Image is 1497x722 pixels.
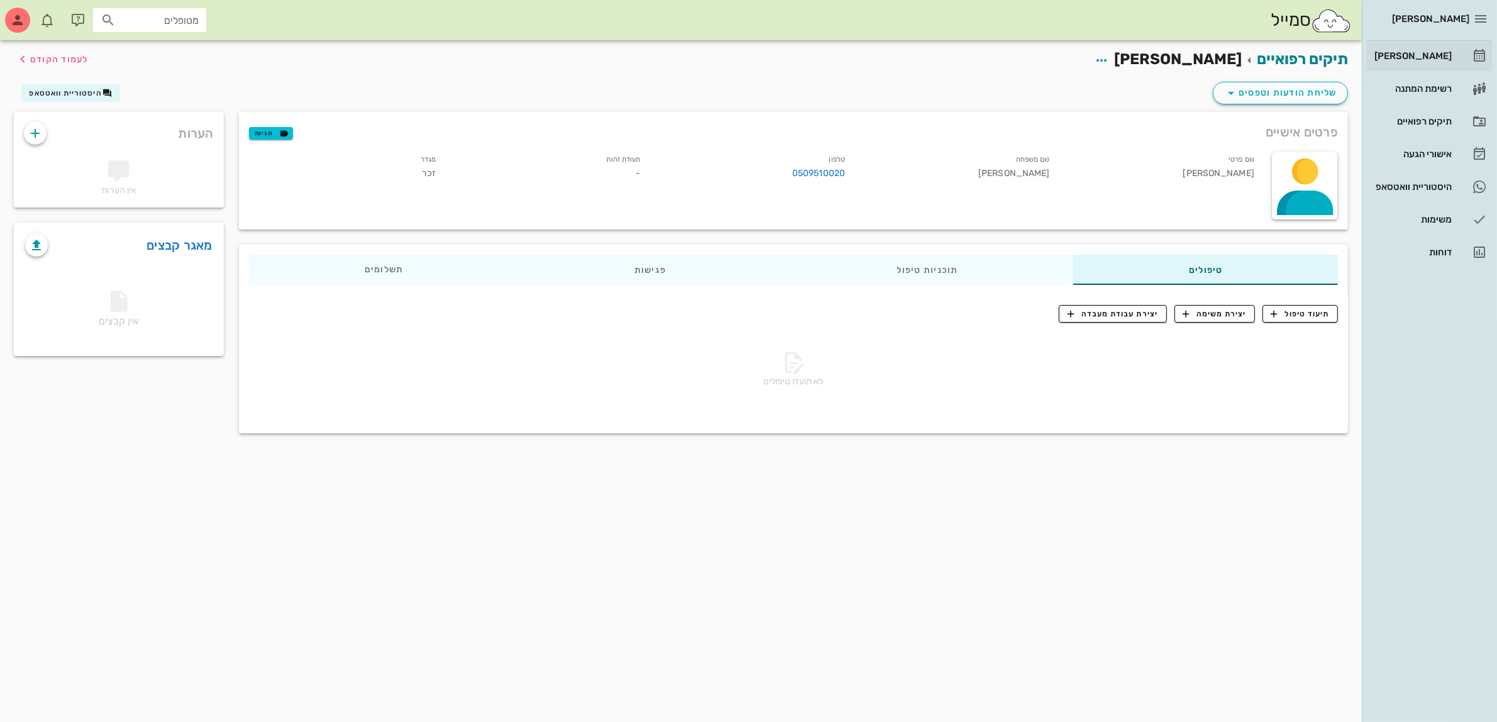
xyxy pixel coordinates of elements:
[1367,204,1492,235] a: משימות
[1372,182,1452,192] div: היסטוריית וואטסאפ
[1392,13,1469,25] span: [PERSON_NAME]
[1059,305,1166,323] button: יצירת עבודת מעבדה
[829,155,846,164] small: טלפון
[1372,214,1452,225] div: משימות
[1174,305,1256,323] button: יצירת משימה
[636,168,640,179] span: -
[1372,51,1452,61] div: [PERSON_NAME]
[30,54,89,65] span: לעמוד הקודם
[1060,150,1264,188] div: [PERSON_NAME]
[519,255,782,285] div: פגישות
[781,255,1073,285] div: תוכניות טיפול
[1311,8,1352,33] img: SmileCloud logo
[1224,86,1337,101] span: שליחת הודעות וטפסים
[1372,149,1452,159] div: אישורי הגעה
[241,150,446,188] div: זכר
[763,376,824,387] span: לא תועדו טיפולים
[1114,50,1242,68] span: [PERSON_NAME]
[101,185,136,196] span: אין הערות
[1367,41,1492,71] a: [PERSON_NAME]
[146,235,213,255] a: מאגר קבצים
[1372,84,1452,94] div: רשימת המתנה
[99,294,138,327] span: אין קבצים
[1262,305,1338,323] button: תיעוד טיפול
[792,167,845,181] a: 0509510020
[1372,116,1452,126] div: תיקים רפואיים
[1271,7,1352,34] div: סמייל
[15,48,89,70] button: לעמוד הקודם
[29,89,102,97] span: היסטוריית וואטסאפ
[1213,82,1348,104] button: שליחת הודעות וטפסים
[14,112,224,148] div: הערות
[249,127,293,140] button: תגיות
[1266,122,1338,142] span: פרטים אישיים
[21,84,120,102] button: היסטוריית וואטסאפ
[1367,139,1492,169] a: אישורי הגעה
[855,150,1059,188] div: [PERSON_NAME]
[607,155,641,164] small: תעודת זהות
[1367,74,1492,104] a: רשימת המתנה
[1073,255,1338,285] div: טיפולים
[1372,247,1452,257] div: דוחות
[1229,155,1254,164] small: שם פרטי
[1271,308,1330,319] span: תיעוד טיפול
[1183,308,1247,319] span: יצירת משימה
[1367,106,1492,136] a: תיקים רפואיים
[255,128,287,139] span: תגיות
[1068,308,1158,319] span: יצירת עבודת מעבדה
[1257,50,1348,68] a: תיקים רפואיים
[1367,237,1492,267] a: דוחות
[364,265,403,274] span: תשלומים
[1016,155,1050,164] small: שם משפחה
[37,10,45,18] span: תג
[1367,172,1492,202] a: היסטוריית וואטסאפ
[421,155,436,164] small: מגדר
